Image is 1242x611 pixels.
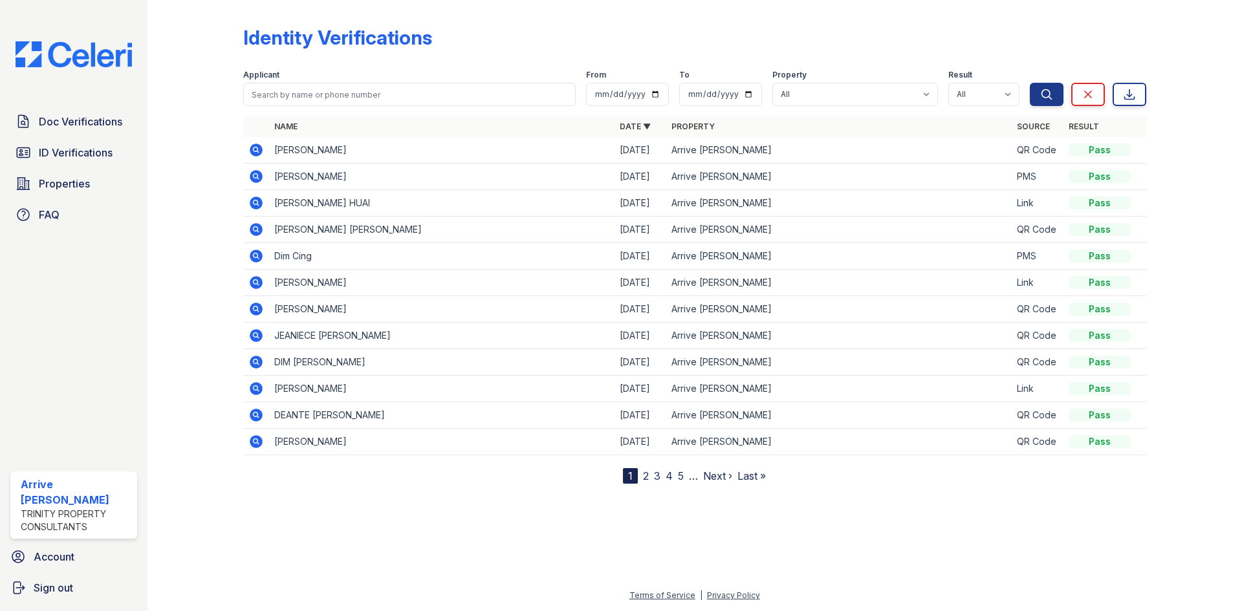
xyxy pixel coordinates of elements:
input: Search by name or phone number [243,83,576,106]
div: Trinity Property Consultants [21,508,132,533]
a: Properties [10,171,137,197]
a: Date ▼ [620,122,651,131]
div: Pass [1069,276,1131,289]
div: Pass [1069,250,1131,263]
a: Result [1069,122,1099,131]
td: [PERSON_NAME] [269,376,615,402]
td: [DATE] [615,323,666,349]
td: [DATE] [615,349,666,376]
td: QR Code [1012,296,1063,323]
a: Sign out [5,575,142,601]
span: Properties [39,176,90,191]
div: Pass [1069,435,1131,448]
span: ID Verifications [39,145,113,160]
td: [PERSON_NAME] [PERSON_NAME] [269,217,615,243]
td: Arrive [PERSON_NAME] [666,376,1012,402]
a: 2 [643,469,649,482]
a: Property [671,122,715,131]
span: … [689,468,698,484]
td: QR Code [1012,402,1063,429]
a: 4 [666,469,673,482]
div: | [700,590,703,600]
td: [PERSON_NAME] [269,270,615,296]
label: Result [948,70,972,80]
td: Link [1012,190,1063,217]
td: [DATE] [615,137,666,164]
td: Arrive [PERSON_NAME] [666,217,1012,243]
td: QR Code [1012,349,1063,376]
td: [PERSON_NAME] [269,429,615,455]
td: Arrive [PERSON_NAME] [666,296,1012,323]
td: DEANTE [PERSON_NAME] [269,402,615,429]
td: Arrive [PERSON_NAME] [666,270,1012,296]
td: QR Code [1012,429,1063,455]
td: QR Code [1012,323,1063,349]
td: Arrive [PERSON_NAME] [666,164,1012,190]
td: [DATE] [615,164,666,190]
td: Arrive [PERSON_NAME] [666,323,1012,349]
td: [DATE] [615,270,666,296]
td: [DATE] [615,296,666,323]
td: QR Code [1012,137,1063,164]
div: Pass [1069,170,1131,183]
span: Doc Verifications [39,114,122,129]
td: Link [1012,376,1063,402]
div: Arrive [PERSON_NAME] [21,477,132,508]
a: 5 [678,469,684,482]
img: CE_Logo_Blue-a8612792a0a2168367f1c8372b55b34899dd931a85d93a1a3d3e32e68fde9ad4.png [5,41,142,67]
td: [PERSON_NAME] [269,164,615,190]
div: Pass [1069,409,1131,422]
div: Pass [1069,144,1131,156]
a: Privacy Policy [707,590,760,600]
a: Last » [737,469,766,482]
td: [PERSON_NAME] [269,137,615,164]
label: From [586,70,606,80]
label: Property [772,70,807,80]
td: Arrive [PERSON_NAME] [666,190,1012,217]
label: Applicant [243,70,279,80]
td: [PERSON_NAME] [269,296,615,323]
td: [DATE] [615,429,666,455]
span: FAQ [39,207,60,222]
td: [PERSON_NAME] HUAI [269,190,615,217]
label: To [679,70,690,80]
div: Pass [1069,223,1131,236]
div: Pass [1069,197,1131,209]
td: Arrive [PERSON_NAME] [666,137,1012,164]
a: FAQ [10,202,137,228]
div: Pass [1069,356,1131,369]
td: Dim Cing [269,243,615,270]
div: Pass [1069,382,1131,395]
td: [DATE] [615,376,666,402]
td: QR Code [1012,217,1063,243]
td: [DATE] [615,243,666,270]
a: Doc Verifications [10,109,137,134]
td: JEANIECE [PERSON_NAME] [269,323,615,349]
a: Terms of Service [629,590,695,600]
div: 1 [623,468,638,484]
a: ID Verifications [10,140,137,166]
td: Link [1012,270,1063,296]
td: PMS [1012,243,1063,270]
span: Account [34,549,74,564]
td: [DATE] [615,402,666,429]
div: Pass [1069,303,1131,316]
td: Arrive [PERSON_NAME] [666,243,1012,270]
a: Source [1017,122,1050,131]
td: Arrive [PERSON_NAME] [666,429,1012,455]
td: [DATE] [615,190,666,217]
a: Name [274,122,298,131]
a: Next › [703,469,732,482]
td: Arrive [PERSON_NAME] [666,402,1012,429]
div: Pass [1069,329,1131,342]
td: PMS [1012,164,1063,190]
div: Identity Verifications [243,26,432,49]
td: [DATE] [615,217,666,243]
a: Account [5,544,142,570]
td: Arrive [PERSON_NAME] [666,349,1012,376]
span: Sign out [34,580,73,595]
a: 3 [654,469,660,482]
td: DIM [PERSON_NAME] [269,349,615,376]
